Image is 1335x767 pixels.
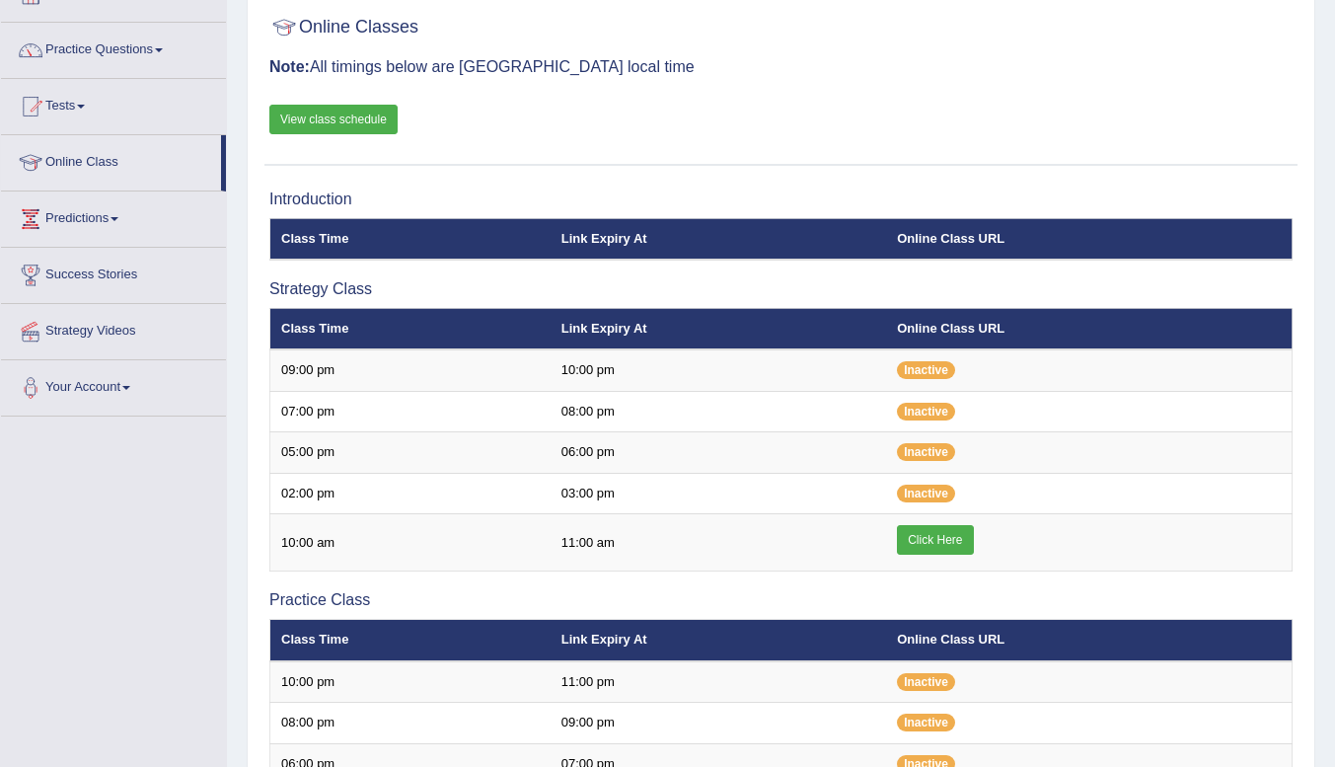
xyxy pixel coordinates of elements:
[270,391,551,432] td: 07:00 pm
[551,661,887,703] td: 11:00 pm
[886,308,1292,349] th: Online Class URL
[270,349,551,391] td: 09:00 pm
[886,620,1292,661] th: Online Class URL
[1,360,226,410] a: Your Account
[897,361,955,379] span: Inactive
[270,473,551,514] td: 02:00 pm
[897,485,955,502] span: Inactive
[551,620,887,661] th: Link Expiry At
[270,620,551,661] th: Class Time
[270,661,551,703] td: 10:00 pm
[551,349,887,391] td: 10:00 pm
[551,703,887,744] td: 09:00 pm
[270,308,551,349] th: Class Time
[269,191,1293,208] h3: Introduction
[270,703,551,744] td: 08:00 pm
[897,443,955,461] span: Inactive
[269,591,1293,609] h3: Practice Class
[1,135,221,185] a: Online Class
[897,714,955,731] span: Inactive
[270,432,551,474] td: 05:00 pm
[270,514,551,572] td: 10:00 am
[270,218,551,260] th: Class Time
[1,23,226,72] a: Practice Questions
[1,248,226,297] a: Success Stories
[551,514,887,572] td: 11:00 am
[1,192,226,241] a: Predictions
[269,105,398,134] a: View class schedule
[1,79,226,128] a: Tests
[551,473,887,514] td: 03:00 pm
[1,304,226,353] a: Strategy Videos
[897,525,973,555] a: Click Here
[551,432,887,474] td: 06:00 pm
[551,308,887,349] th: Link Expiry At
[269,58,1293,76] h3: All timings below are [GEOGRAPHIC_DATA] local time
[551,218,887,260] th: Link Expiry At
[886,218,1292,260] th: Online Class URL
[897,403,955,421] span: Inactive
[269,58,310,75] b: Note:
[269,280,1293,298] h3: Strategy Class
[269,13,418,42] h2: Online Classes
[551,391,887,432] td: 08:00 pm
[897,673,955,691] span: Inactive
